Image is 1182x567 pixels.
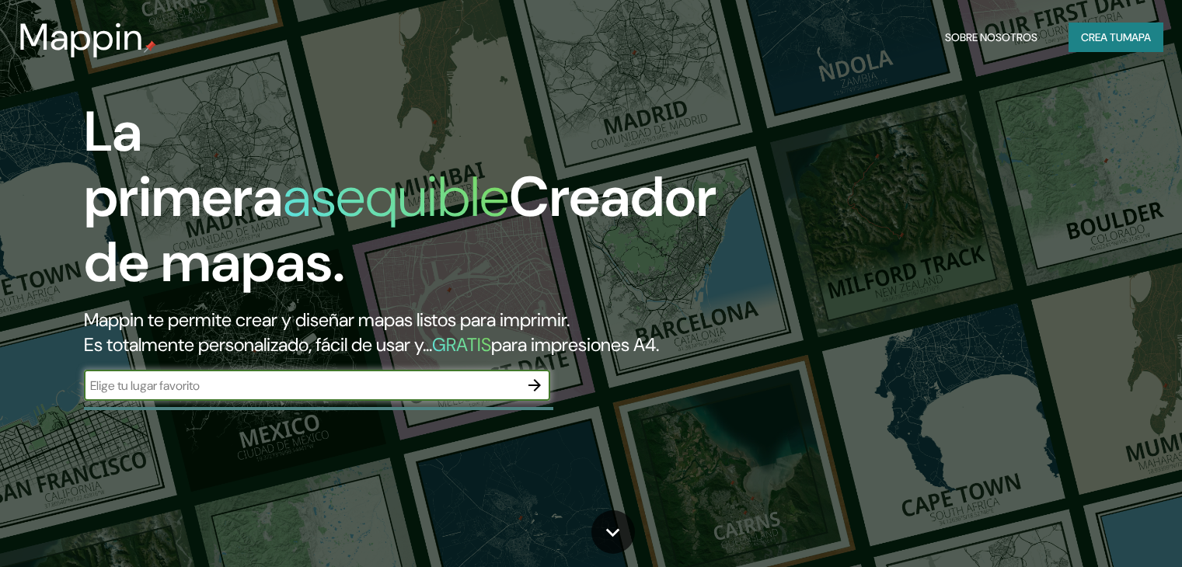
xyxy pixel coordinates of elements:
[19,12,144,61] font: Mappin
[84,161,717,298] font: Creador de mapas.
[432,332,491,357] font: GRATIS
[945,30,1037,44] font: Sobre nosotros
[84,377,519,395] input: Elige tu lugar favorito
[1069,23,1163,52] button: Crea tumapa
[939,23,1044,52] button: Sobre nosotros
[491,332,659,357] font: para impresiones A4.
[84,308,570,332] font: Mappin te permite crear y diseñar mapas listos para imprimir.
[84,332,432,357] font: Es totalmente personalizado, fácil de usar y...
[283,161,509,233] font: asequible
[1081,30,1123,44] font: Crea tu
[84,96,283,233] font: La primera
[144,40,156,53] img: pin de mapeo
[1123,30,1151,44] font: mapa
